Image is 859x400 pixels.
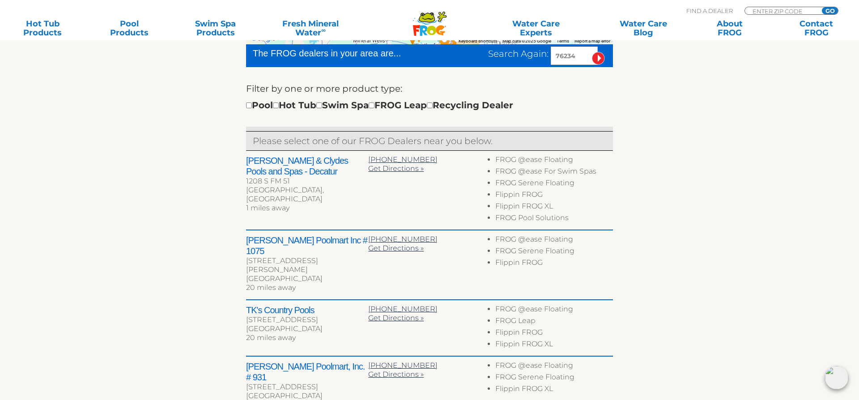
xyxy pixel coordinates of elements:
button: Keyboard shortcuts [459,38,497,44]
span: Search Again: [488,48,549,59]
li: FROG Serene Floating [495,179,613,190]
sup: ∞ [321,26,326,34]
input: GO [822,7,838,14]
a: [PHONE_NUMBER] [368,155,438,164]
h2: [PERSON_NAME] & Clydes Pools and Spas - Decatur [246,155,368,177]
div: 1208 S FM 51 [246,177,368,186]
li: FROG @ease Floating [495,155,613,167]
a: Water CareBlog [610,19,677,37]
h2: [PERSON_NAME] Poolmart Inc # 1075 [246,235,368,256]
span: 1 miles away [246,204,289,212]
li: Flippin FROG XL [495,340,613,351]
a: Fresh MineralWater∞ [268,19,353,37]
li: FROG Leap [495,316,613,328]
a: Get Directions » [368,244,424,252]
li: Flippin FROG [495,190,613,202]
div: [STREET_ADDRESS] [246,383,368,391]
a: [PHONE_NUMBER] [368,235,438,243]
input: Submit [592,52,605,65]
a: Hot TubProducts [9,19,76,37]
a: ContactFROG [783,19,850,37]
div: [GEOGRAPHIC_DATA] [246,324,368,333]
span: 20 miles away [246,333,296,342]
li: FROG Serene Floating [495,247,613,258]
a: [PHONE_NUMBER] [368,361,438,370]
p: Please select one of our FROG Dealers near you below. [253,134,606,148]
a: Get Directions » [368,164,424,173]
div: [PERSON_NAME][GEOGRAPHIC_DATA] [246,265,368,283]
a: Terms (opens in new tab) [557,38,569,43]
li: FROG Pool Solutions [495,213,613,225]
li: Flippin FROG [495,328,613,340]
input: Zip Code Form [752,7,812,15]
div: The FROG dealers in your area are... [253,47,433,60]
a: [PHONE_NUMBER] [368,305,438,313]
a: Get Directions » [368,370,424,379]
li: FROG Serene Floating [495,373,613,384]
a: Get Directions » [368,314,424,322]
div: [GEOGRAPHIC_DATA], [GEOGRAPHIC_DATA] [246,186,368,204]
li: Flippin FROG [495,258,613,270]
a: AboutFROG [696,19,763,37]
li: FROG @ease Floating [495,235,613,247]
li: FROG @ease Floating [495,305,613,316]
li: FROG @ease For Swim Spas [495,167,613,179]
a: Report a map error [574,38,610,43]
a: Water CareExperts [481,19,590,37]
li: Flippin FROG XL [495,202,613,213]
li: FROG @ease Floating [495,361,613,373]
img: openIcon [825,366,848,389]
label: Filter by one or more product type: [246,81,402,96]
div: Pool Hot Tub Swim Spa FROG Leap Recycling Dealer [246,98,513,112]
div: Bonnie & Clydes Pools and Spas - Burleson - 50 miles away. [440,42,461,66]
div: [STREET_ADDRESS] [246,256,368,265]
h2: [PERSON_NAME] Poolmart, Inc. # 931 [246,361,368,383]
a: Swim SpaProducts [182,19,249,37]
p: Find A Dealer [686,7,733,15]
li: Flippin FROG XL [495,384,613,396]
span: 20 miles away [246,283,296,292]
div: [STREET_ADDRESS] [246,315,368,324]
span: Map data ©2025 Google [502,38,551,43]
a: PoolProducts [95,19,162,37]
h2: TK's Country Pools [246,305,368,315]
